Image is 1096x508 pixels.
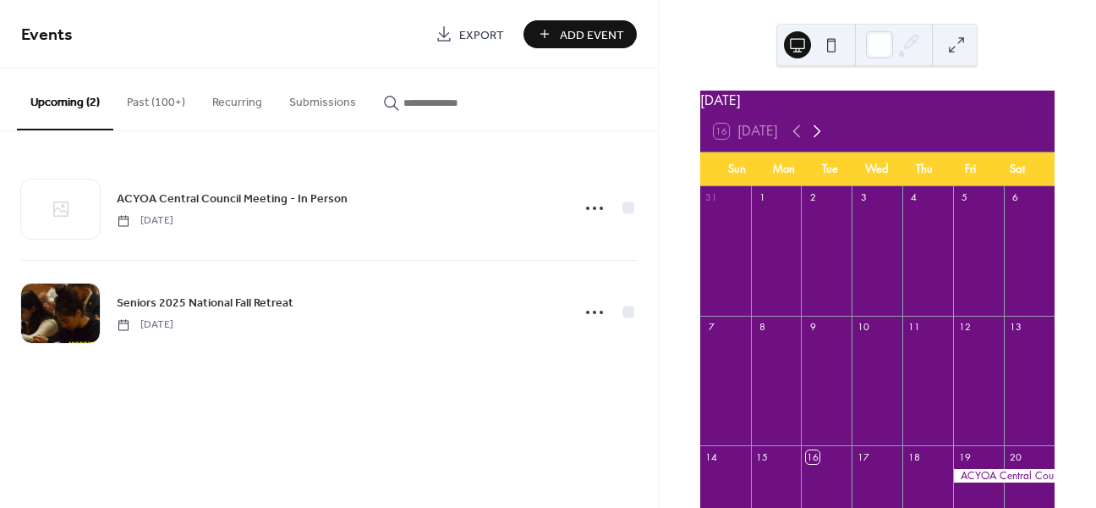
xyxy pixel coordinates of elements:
div: 14 [705,450,718,463]
button: Past (100+) [113,69,199,129]
span: Export [459,26,504,44]
div: 12 [958,321,971,334]
div: Thu [901,152,947,186]
a: Export [423,20,517,48]
div: 2 [806,191,819,204]
div: 15 [756,450,769,463]
div: Mon [760,152,807,186]
div: 10 [857,321,869,334]
div: 4 [907,191,920,204]
span: [DATE] [117,213,173,229]
a: ACYOA Central Council Meeting - In Person [117,189,348,208]
div: [DATE] [700,91,1055,111]
div: 11 [907,321,920,334]
span: Add Event [560,26,624,44]
div: Wed [854,152,901,186]
div: 19 [958,450,971,463]
div: 9 [806,321,819,334]
button: Add Event [523,20,637,48]
div: 13 [1009,321,1022,334]
button: Recurring [199,69,276,129]
div: Sat [995,152,1041,186]
span: ACYOA Central Council Meeting - In Person [117,190,348,208]
span: Seniors 2025 National Fall Retreat [117,295,293,312]
a: Seniors 2025 National Fall Retreat [117,293,293,312]
span: [DATE] [117,317,173,333]
div: 7 [705,321,718,334]
div: Sun [714,152,760,186]
div: 17 [857,450,869,463]
div: 18 [907,450,920,463]
div: 6 [1009,191,1022,204]
button: Upcoming (2) [17,69,113,130]
div: ACYOA Central Council Meeting - In Person [953,469,1055,483]
div: 8 [756,321,769,334]
div: 5 [958,191,971,204]
div: 31 [705,191,718,204]
div: 16 [806,450,819,463]
div: 20 [1009,450,1022,463]
div: 1 [756,191,769,204]
span: Events [21,19,73,52]
div: 3 [857,191,869,204]
div: Tue [807,152,853,186]
div: Fri [947,152,994,186]
button: Submissions [276,69,370,129]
